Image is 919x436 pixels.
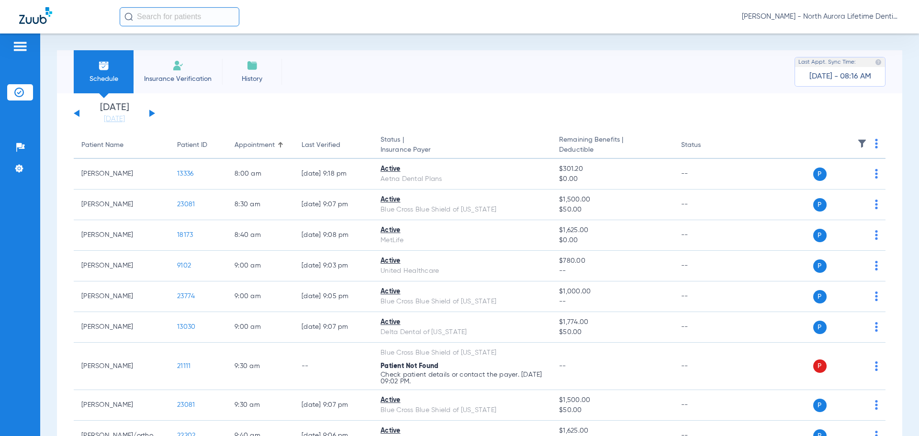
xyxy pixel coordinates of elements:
[227,220,294,251] td: 8:40 AM
[742,12,900,22] span: [PERSON_NAME] - North Aurora Lifetime Dentistry
[74,281,169,312] td: [PERSON_NAME]
[857,139,867,148] img: filter.svg
[559,287,665,297] span: $1,000.00
[813,321,827,334] span: P
[294,343,373,390] td: --
[294,220,373,251] td: [DATE] 9:08 PM
[294,251,373,281] td: [DATE] 9:03 PM
[74,190,169,220] td: [PERSON_NAME]
[875,59,882,66] img: last sync help info
[381,266,544,276] div: United Healthcare
[120,7,239,26] input: Search for patients
[86,114,143,124] a: [DATE]
[673,220,738,251] td: --
[381,426,544,436] div: Active
[381,235,544,246] div: MetLife
[177,140,219,150] div: Patient ID
[177,262,191,269] span: 9102
[381,174,544,184] div: Aetna Dental Plans
[559,174,665,184] span: $0.00
[235,140,286,150] div: Appointment
[381,205,544,215] div: Blue Cross Blue Shield of [US_STATE]
[875,261,878,270] img: group-dot-blue.svg
[551,132,673,159] th: Remaining Benefits |
[673,251,738,281] td: --
[177,324,195,330] span: 13030
[381,371,544,385] p: Check patient details or contact the payer. [DATE] 09:02 PM.
[381,195,544,205] div: Active
[172,60,184,71] img: Manual Insurance Verification
[559,256,665,266] span: $780.00
[673,190,738,220] td: --
[813,198,827,212] span: P
[227,343,294,390] td: 9:30 AM
[381,395,544,405] div: Active
[381,405,544,415] div: Blue Cross Blue Shield of [US_STATE]
[227,312,294,343] td: 9:00 AM
[74,251,169,281] td: [PERSON_NAME]
[247,60,258,71] img: History
[177,140,207,150] div: Patient ID
[559,327,665,337] span: $50.00
[673,281,738,312] td: --
[81,74,126,84] span: Schedule
[559,395,665,405] span: $1,500.00
[381,297,544,307] div: Blue Cross Blue Shield of [US_STATE]
[673,132,738,159] th: Status
[381,348,544,358] div: Blue Cross Blue Shield of [US_STATE]
[235,140,275,150] div: Appointment
[798,57,856,67] span: Last Appt. Sync Time:
[559,205,665,215] span: $50.00
[813,229,827,242] span: P
[177,363,191,369] span: 21111
[559,195,665,205] span: $1,500.00
[177,232,193,238] span: 18173
[302,140,365,150] div: Last Verified
[86,103,143,124] li: [DATE]
[98,60,110,71] img: Schedule
[294,159,373,190] td: [DATE] 9:18 PM
[875,139,878,148] img: group-dot-blue.svg
[227,281,294,312] td: 9:00 AM
[559,145,665,155] span: Deductible
[813,259,827,273] span: P
[302,140,340,150] div: Last Verified
[875,200,878,209] img: group-dot-blue.svg
[229,74,275,84] span: History
[74,312,169,343] td: [PERSON_NAME]
[559,266,665,276] span: --
[559,317,665,327] span: $1,774.00
[875,230,878,240] img: group-dot-blue.svg
[559,405,665,415] span: $50.00
[559,426,665,436] span: $1,625.00
[81,140,162,150] div: Patient Name
[673,343,738,390] td: --
[294,390,373,421] td: [DATE] 9:07 PM
[809,72,871,81] span: [DATE] - 08:16 AM
[875,322,878,332] img: group-dot-blue.svg
[177,293,195,300] span: 23774
[294,281,373,312] td: [DATE] 9:05 PM
[813,399,827,412] span: P
[74,159,169,190] td: [PERSON_NAME]
[673,312,738,343] td: --
[74,343,169,390] td: [PERSON_NAME]
[875,400,878,410] img: group-dot-blue.svg
[673,390,738,421] td: --
[381,225,544,235] div: Active
[875,361,878,371] img: group-dot-blue.svg
[74,390,169,421] td: [PERSON_NAME]
[875,169,878,179] img: group-dot-blue.svg
[227,390,294,421] td: 9:30 AM
[559,363,566,369] span: --
[381,256,544,266] div: Active
[381,317,544,327] div: Active
[381,145,544,155] span: Insurance Payer
[373,132,551,159] th: Status |
[559,235,665,246] span: $0.00
[294,190,373,220] td: [DATE] 9:07 PM
[559,164,665,174] span: $301.20
[124,12,133,21] img: Search Icon
[813,168,827,181] span: P
[559,297,665,307] span: --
